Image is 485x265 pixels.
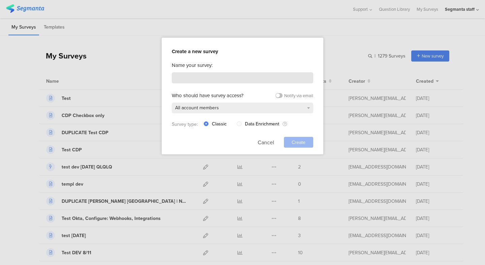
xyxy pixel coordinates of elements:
[175,104,219,111] span: All account members
[258,137,274,148] button: Cancel
[172,121,198,128] span: Survey type:
[284,92,313,99] div: Notify via email
[208,122,227,126] span: Classic
[172,62,313,69] div: Name your survey:
[245,120,279,127] span: Data Enrichment
[172,48,313,55] div: Create a new survey
[172,92,244,99] div: Who should have survey access?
